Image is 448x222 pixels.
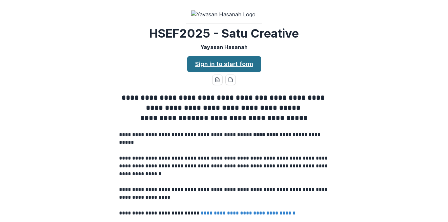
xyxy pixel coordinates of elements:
button: word-download [212,75,223,85]
img: Yayasan Hasanah Logo [191,10,257,18]
h2: HSEF2025 - Satu Creative [149,26,299,41]
p: Yayasan Hasanah [200,43,248,51]
a: Sign in to start form [187,56,261,72]
button: pdf-download [225,75,236,85]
